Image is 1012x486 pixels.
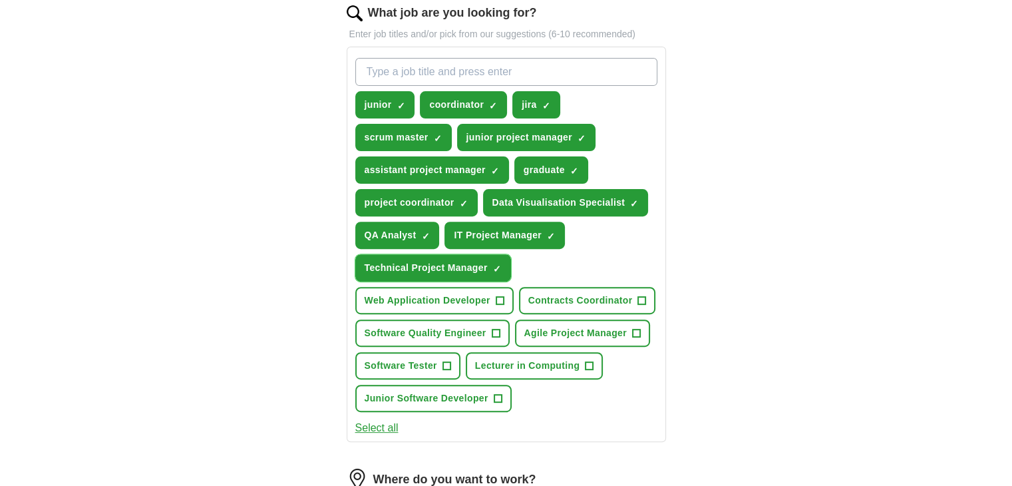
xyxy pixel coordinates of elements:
span: project coordinator [365,196,454,210]
span: ✓ [493,264,501,274]
button: Contracts Coordinator [519,287,656,314]
span: Contracts Coordinator [528,294,633,308]
button: Software Quality Engineer [355,320,510,347]
span: assistant project manager [365,163,486,177]
span: junior project manager [466,130,572,144]
span: ✓ [491,166,499,176]
span: ✓ [489,101,497,111]
button: Web Application Developer [355,287,514,314]
span: junior [365,98,392,112]
button: Data Visualisation Specialist✓ [483,189,649,216]
span: ✓ [434,133,442,144]
button: junior project manager✓ [457,124,595,151]
span: Agile Project Manager [524,326,627,340]
span: ✓ [460,198,468,209]
span: graduate [524,163,565,177]
span: coordinator [429,98,484,112]
button: project coordinator✓ [355,189,478,216]
button: junior✓ [355,91,415,119]
span: ✓ [570,166,578,176]
button: Software Tester [355,352,460,379]
input: Type a job title and press enter [355,58,657,86]
span: ✓ [397,101,405,111]
button: scrum master✓ [355,124,452,151]
button: Select all [355,420,399,436]
span: scrum master [365,130,428,144]
span: ✓ [578,133,586,144]
button: Agile Project Manager [515,320,650,347]
span: Technical Project Manager [365,261,488,275]
span: QA Analyst [365,228,417,242]
button: Junior Software Developer [355,385,512,412]
button: Lecturer in Computing [466,352,603,379]
span: Lecturer in Computing [475,359,580,373]
button: graduate✓ [514,156,588,184]
span: ✓ [630,198,638,209]
button: Technical Project Manager✓ [355,254,511,282]
button: coordinator✓ [420,91,507,119]
img: search.png [347,5,363,21]
span: Web Application Developer [365,294,490,308]
span: IT Project Manager [454,228,542,242]
span: ✓ [542,101,550,111]
p: Enter job titles and/or pick from our suggestions (6-10 recommended) [347,27,666,41]
span: ✓ [421,231,429,242]
span: Data Visualisation Specialist [492,196,625,210]
button: jira✓ [512,91,560,119]
button: QA Analyst✓ [355,222,440,249]
span: jira [522,98,536,112]
span: ✓ [547,231,555,242]
span: Software Tester [365,359,437,373]
span: Junior Software Developer [365,391,488,405]
span: Software Quality Engineer [365,326,486,340]
button: IT Project Manager✓ [444,222,565,249]
button: assistant project manager✓ [355,156,509,184]
label: What job are you looking for? [368,4,537,22]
